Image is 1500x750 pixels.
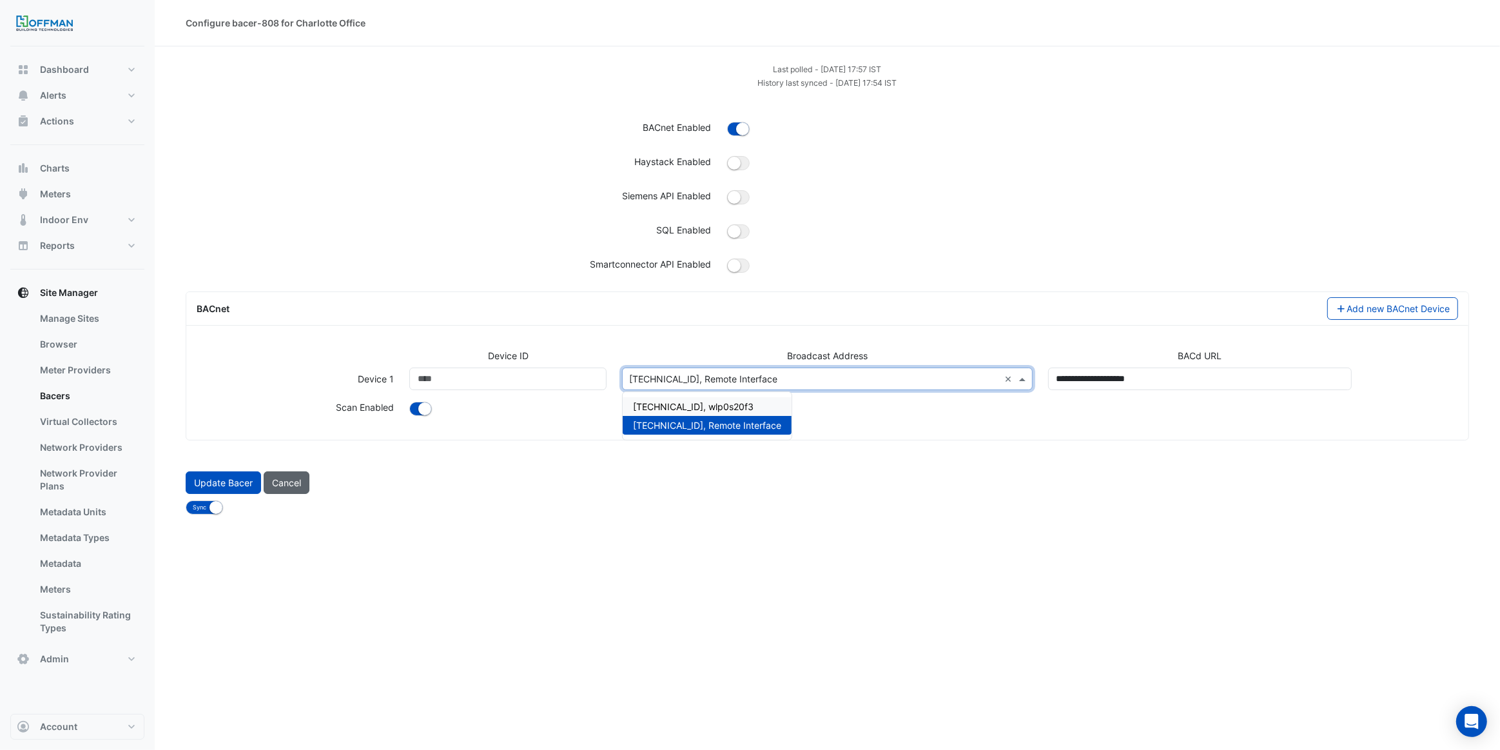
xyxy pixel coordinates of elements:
label: Haystack Enabled [635,155,712,168]
button: Indoor Env [10,207,144,233]
button: Alerts [10,83,144,108]
button: Meters [10,181,144,207]
button: Dashboard [10,57,144,83]
app-icon: Site Manager [17,286,30,299]
label: SQL Enabled [657,223,712,237]
label: BACnet Enabled [643,121,712,134]
span: Alerts [40,89,66,102]
app-icon: Charts [17,162,30,175]
span: Indoor Env [40,213,88,226]
small: Wed 03-Sep-2025 12:57 EDT [774,64,882,74]
button: Charts [10,155,144,181]
button: Actions [10,108,144,134]
div: Site Manager [10,306,144,646]
ui-switch: Sync Bacer after update is applied [186,500,223,511]
label: Siemens API Enabled [623,189,712,202]
a: Metadata Types [30,525,144,551]
span: [TECHNICAL_ID], Remote Interface [633,420,781,431]
app-icon: Indoor Env [17,213,30,226]
app-icon: Admin [17,653,30,666]
a: Manage Sites [30,306,144,331]
a: Meters [30,577,144,602]
button: Site Manager [10,280,144,306]
a: Sustainability Rating Types [30,602,144,641]
app-icon: Meters [17,188,30,201]
app-icon: Alerts [17,89,30,102]
a: Network Providers [30,435,144,460]
span: BACnet [197,303,229,314]
app-icon: Actions [17,115,30,128]
a: Metadata [30,551,144,577]
label: Device ID [488,349,529,362]
span: Admin [40,653,69,666]
label: Smartconnector API Enabled [590,257,712,271]
button: Add new BACnet Device [1327,297,1459,320]
a: Metadata Units [30,499,144,525]
a: Virtual Collectors [30,409,144,435]
button: Account [10,714,144,740]
span: Charts [40,162,70,175]
a: Network Provider Plans [30,460,144,499]
label: Background scheduled scan enabled [336,400,394,414]
span: Site Manager [40,286,98,299]
button: Cancel [264,471,309,494]
span: Dashboard [40,63,89,76]
app-icon: Dashboard [17,63,30,76]
a: Browser [30,331,144,357]
div: Configure bacer-808 for Charlotte Office [186,16,365,30]
span: Actions [40,115,74,128]
span: [TECHNICAL_ID], wlp0s20f3 [633,401,754,412]
app-icon: Reports [17,239,30,252]
label: BACd URL [1178,349,1222,362]
label: Device 1 [358,368,394,390]
button: Update Bacer [186,471,261,494]
img: Company Logo [15,10,73,36]
span: Clear [1005,372,1016,386]
button: Reports [10,233,144,259]
a: Meter Providers [30,357,144,383]
div: Open Intercom Messenger [1456,706,1487,737]
label: Broadcast Address [787,349,868,362]
a: Bacers [30,383,144,409]
button: Admin [10,646,144,672]
span: Account [40,720,77,733]
ng-dropdown-panel: Options list [622,391,792,440]
small: Wed 03-Sep-2025 12:54 EDT [758,78,897,88]
span: Meters [40,188,71,201]
span: Reports [40,239,75,252]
